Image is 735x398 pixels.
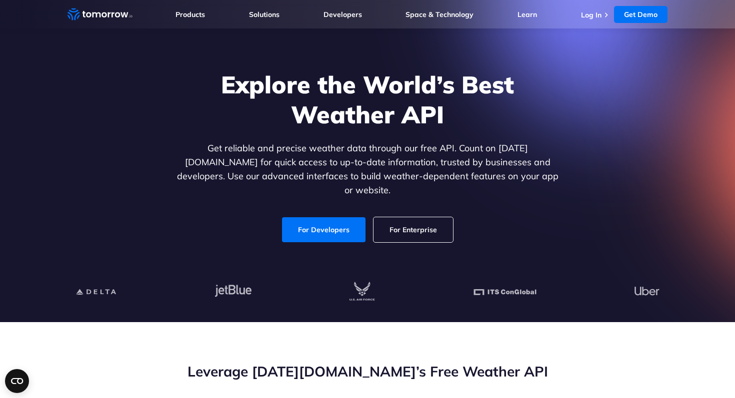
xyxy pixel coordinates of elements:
[405,10,473,19] a: Space & Technology
[5,369,29,393] button: Open CMP widget
[323,10,362,19] a: Developers
[67,362,667,381] h2: Leverage [DATE][DOMAIN_NAME]’s Free Weather API
[373,217,453,242] a: For Enterprise
[249,10,279,19] a: Solutions
[614,6,667,23] a: Get Demo
[175,10,205,19] a: Products
[67,7,132,22] a: Home link
[581,10,601,19] a: Log In
[282,217,365,242] a: For Developers
[517,10,537,19] a: Learn
[174,69,560,129] h1: Explore the World’s Best Weather API
[174,141,560,197] p: Get reliable and precise weather data through our free API. Count on [DATE][DOMAIN_NAME] for quic...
